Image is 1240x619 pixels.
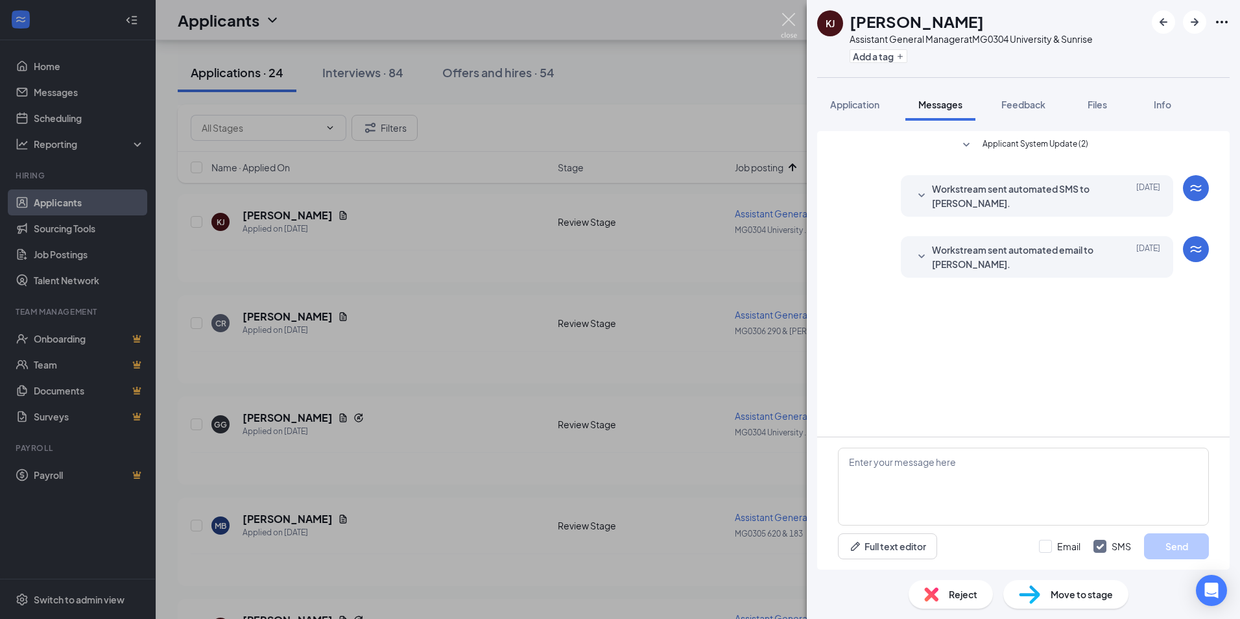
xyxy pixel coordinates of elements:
span: Applicant System Update (2) [983,138,1088,153]
button: PlusAdd a tag [850,49,907,63]
span: Move to stage [1051,587,1113,601]
span: Files [1088,99,1107,110]
svg: SmallChevronDown [959,138,974,153]
button: ArrowLeftNew [1152,10,1175,34]
button: SmallChevronDownApplicant System Update (2) [959,138,1088,153]
button: Send [1144,533,1209,559]
span: [DATE] [1136,182,1160,210]
svg: WorkstreamLogo [1188,180,1204,196]
div: Open Intercom Messenger [1196,575,1227,606]
span: Messages [918,99,962,110]
span: Feedback [1001,99,1045,110]
h1: [PERSON_NAME] [850,10,984,32]
button: ArrowRight [1183,10,1206,34]
span: [DATE] [1136,243,1160,271]
svg: WorkstreamLogo [1188,241,1204,257]
svg: Pen [849,540,862,553]
button: Full text editorPen [838,533,937,559]
svg: SmallChevronDown [914,188,929,204]
svg: SmallChevronDown [914,249,929,265]
div: Assistant General Manager at MG0304 University & Sunrise [850,32,1093,45]
span: Workstream sent automated SMS to [PERSON_NAME]. [932,182,1102,210]
span: Info [1154,99,1171,110]
span: Workstream sent automated email to [PERSON_NAME]. [932,243,1102,271]
svg: ArrowLeftNew [1156,14,1171,30]
span: Application [830,99,879,110]
svg: Plus [896,53,904,60]
svg: ArrowRight [1187,14,1202,30]
svg: Ellipses [1214,14,1230,30]
span: Reject [949,587,977,601]
div: KJ [826,17,835,30]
